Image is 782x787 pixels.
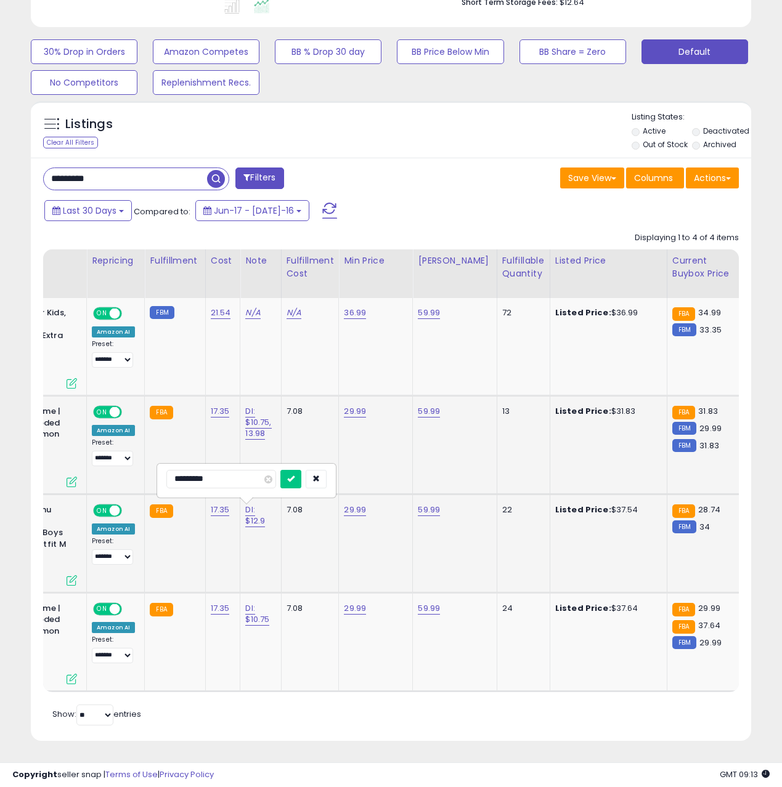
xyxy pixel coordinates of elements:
label: Out of Stock [643,139,688,150]
span: 37.64 [698,620,720,631]
div: seller snap | | [12,769,214,781]
button: No Competitors [31,70,137,95]
div: 24 [502,603,540,614]
button: Save View [560,167,624,188]
a: 59.99 [418,504,440,516]
div: Preset: [92,537,135,565]
div: Amazon AI [92,622,135,633]
a: 36.99 [344,307,366,319]
span: 2025-08-18 09:13 GMT [720,769,770,780]
a: 29.99 [344,602,366,615]
span: 31.83 [699,440,719,451]
div: Amazon AI [92,425,135,436]
div: $37.54 [555,504,658,515]
span: 34 [699,521,710,533]
small: FBA [672,307,695,321]
div: 13 [502,406,540,417]
small: FBM [672,323,696,336]
div: Fulfillment Cost [287,254,334,280]
span: OFF [120,309,140,319]
span: 28.74 [698,504,720,515]
a: 21.54 [211,307,231,319]
div: $31.83 [555,406,658,417]
div: Note [245,254,275,267]
span: Jun-17 - [DATE]-16 [214,204,294,217]
a: 59.99 [418,307,440,319]
a: Terms of Use [105,769,158,780]
span: OFF [120,407,140,418]
div: Preset: [92,340,135,368]
div: Displaying 1 to 4 of 4 items [635,232,739,244]
p: Listing States: [632,111,751,123]
div: Clear All Filters [43,137,98,148]
span: Compared to: [134,206,190,217]
a: 17.35 [211,602,230,615]
div: $37.64 [555,603,658,614]
div: Preset: [92,438,135,466]
a: DI: $12.9 [245,504,265,527]
b: Listed Price: [555,602,611,614]
h5: Listings [65,116,113,133]
div: 72 [502,307,540,318]
a: 29.99 [344,405,366,418]
div: 7.08 [287,406,330,417]
div: 22 [502,504,540,515]
div: Amazon AI [92,523,135,535]
div: Fulfillable Quantity [502,254,545,280]
button: Jun-17 - [DATE]-16 [195,200,309,221]
span: OFF [120,506,140,516]
span: ON [94,309,110,319]
b: Listed Price: [555,504,611,515]
small: FBM [672,520,696,533]
a: DI: $10.75, 13.98 [245,405,271,440]
span: 33.35 [699,324,722,336]
span: 31.83 [698,405,718,417]
small: FBA [150,504,173,518]
small: FBA [150,406,173,419]
span: ON [94,407,110,418]
small: FBA [672,504,695,518]
label: Deactivated [703,126,749,136]
button: Replenishment Recs. [153,70,259,95]
a: 17.35 [211,405,230,418]
a: 17.35 [211,504,230,516]
button: BB Price Below Min [397,39,503,64]
div: Listed Price [555,254,662,267]
div: Current Buybox Price [672,254,736,280]
button: Filters [235,167,283,189]
div: Preset: [92,636,135,663]
a: 59.99 [418,602,440,615]
button: Actions [686,167,739,188]
div: 7.08 [287,504,330,515]
span: 34.99 [698,307,721,318]
span: Last 30 Days [63,204,116,217]
div: Fulfillment [150,254,200,267]
button: 30% Drop in Orders [31,39,137,64]
small: FBA [672,620,695,634]
small: FBA [672,603,695,616]
button: Last 30 Days [44,200,132,221]
div: Min Price [344,254,407,267]
a: N/A [245,307,260,319]
small: FBM [672,422,696,435]
a: Privacy Policy [160,769,214,780]
span: 29.99 [698,602,720,614]
small: FBM [672,636,696,649]
small: FBA [672,406,695,419]
button: Columns [626,167,684,188]
label: Active [643,126,666,136]
button: BB Share = Zero [519,39,626,64]
a: 59.99 [418,405,440,418]
div: Cost [211,254,235,267]
span: 29.99 [699,422,722,434]
b: Listed Price: [555,307,611,318]
small: FBA [150,603,173,616]
div: $36.99 [555,307,658,318]
a: DI: $10.75 [245,602,269,626]
a: 29.99 [344,504,366,516]
small: FBM [150,306,174,319]
button: Amazon Competes [153,39,259,64]
div: 7.08 [287,603,330,614]
small: FBM [672,439,696,452]
div: Amazon AI [92,326,135,337]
